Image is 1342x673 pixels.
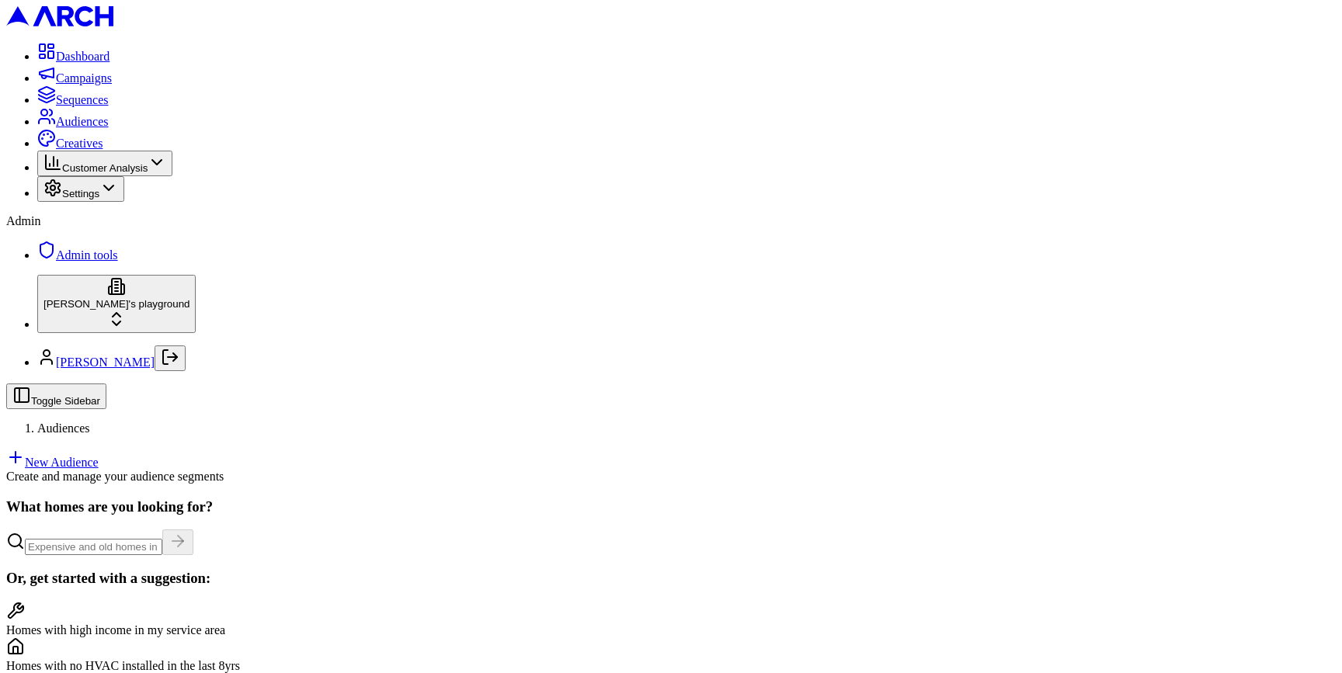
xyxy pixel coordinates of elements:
[37,151,172,176] button: Customer Analysis
[6,421,1336,435] nav: breadcrumb
[6,659,1336,673] div: Homes with no HVAC installed in the last 8yrs
[37,248,118,262] a: Admin tools
[6,456,99,469] a: New Audience
[1235,570,1308,597] span: Invalid website
[6,470,1336,484] div: Create and manage your audience segments
[56,71,112,85] span: Campaigns
[62,188,99,199] span: Settings
[6,623,1336,637] div: Homes with high income in my service area
[37,176,124,202] button: Settings
[1277,611,1323,657] div: Open chat
[37,275,196,333] button: [PERSON_NAME]'s playground
[6,498,1336,515] h3: What homes are you looking for?
[6,383,106,409] button: Toggle Sidebar
[37,421,90,435] span: Audiences
[25,539,162,555] input: Expensive and old homes in greater SF Bay Area
[62,162,148,174] span: Customer Analysis
[31,395,100,407] span: Toggle Sidebar
[37,137,103,150] a: Creatives
[56,93,109,106] span: Sequences
[56,115,109,128] span: Audiences
[56,50,110,63] span: Dashboard
[43,298,189,310] span: [PERSON_NAME]'s playground
[37,115,109,128] a: Audiences
[155,345,186,371] button: Log out
[56,356,155,369] a: [PERSON_NAME]
[37,71,112,85] a: Campaigns
[6,570,1336,587] h3: Or, get started with a suggestion:
[56,137,103,150] span: Creatives
[6,214,1336,228] div: Admin
[56,248,118,262] span: Admin tools
[37,50,110,63] a: Dashboard
[37,93,109,106] a: Sequences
